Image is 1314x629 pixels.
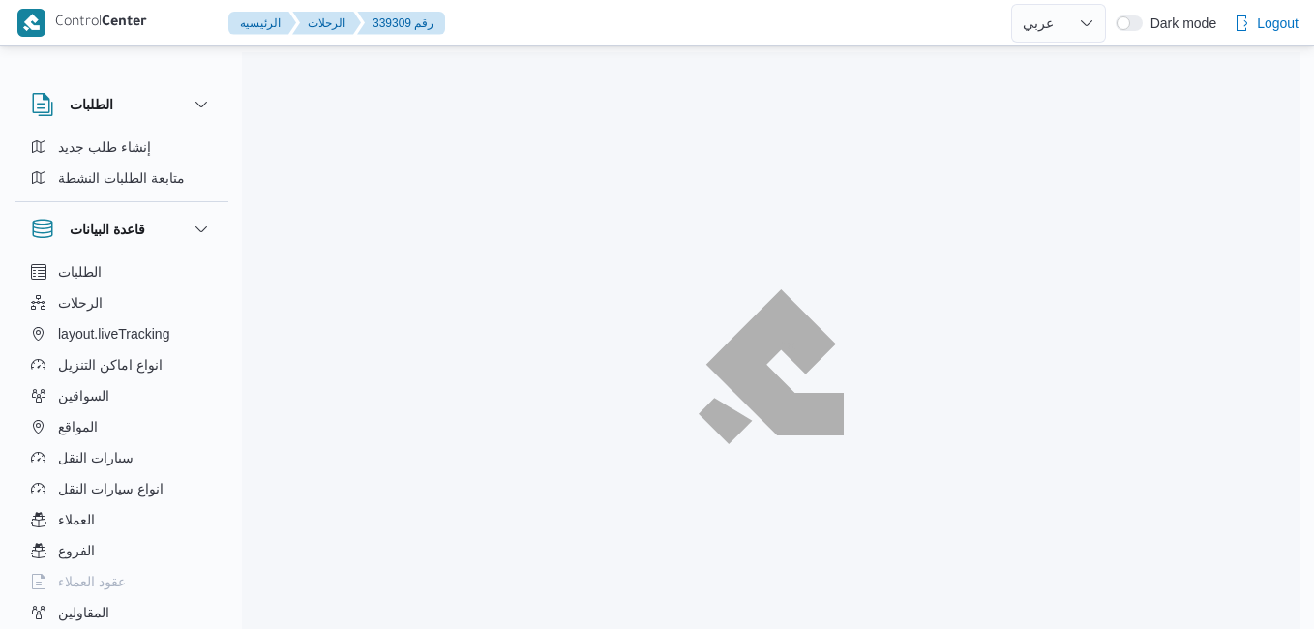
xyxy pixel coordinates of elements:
[58,446,134,469] span: سيارات النقل
[58,291,103,314] span: الرحلات
[23,287,221,318] button: الرحلات
[58,415,98,438] span: المواقع
[31,93,213,116] button: الطلبات
[23,473,221,504] button: انواع سيارات النقل
[58,508,95,531] span: العملاء
[58,322,169,345] span: layout.liveTracking
[23,132,221,163] button: إنشاء طلب جديد
[17,9,45,37] img: X8yXhbKr1z7QwAAAABJRU5ErkJggg==
[709,301,833,433] img: ILLA Logo
[23,411,221,442] button: المواقع
[31,218,213,241] button: قاعدة البيانات
[102,15,147,31] b: Center
[58,539,95,562] span: الفروع
[58,166,185,190] span: متابعة الطلبات النشطة
[58,384,109,407] span: السواقين
[58,135,151,159] span: إنشاء طلب جديد
[292,12,361,35] button: الرحلات
[70,218,145,241] h3: قاعدة البيانات
[58,477,164,500] span: انواع سيارات النقل
[23,504,221,535] button: العملاء
[23,597,221,628] button: المقاولين
[23,163,221,194] button: متابعة الطلبات النشطة
[23,318,221,349] button: layout.liveTracking
[1257,12,1299,35] span: Logout
[15,132,228,201] div: الطلبات
[58,570,126,593] span: عقود العملاء
[23,256,221,287] button: الطلبات
[357,12,445,35] button: 339309 رقم
[1226,4,1306,43] button: Logout
[70,93,113,116] h3: الطلبات
[228,12,296,35] button: الرئيسيه
[23,349,221,380] button: انواع اماكن التنزيل
[1143,15,1216,31] span: Dark mode
[58,353,163,376] span: انواع اماكن التنزيل
[23,535,221,566] button: الفروع
[58,260,102,284] span: الطلبات
[23,442,221,473] button: سيارات النقل
[58,601,109,624] span: المقاولين
[23,566,221,597] button: عقود العملاء
[23,380,221,411] button: السواقين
